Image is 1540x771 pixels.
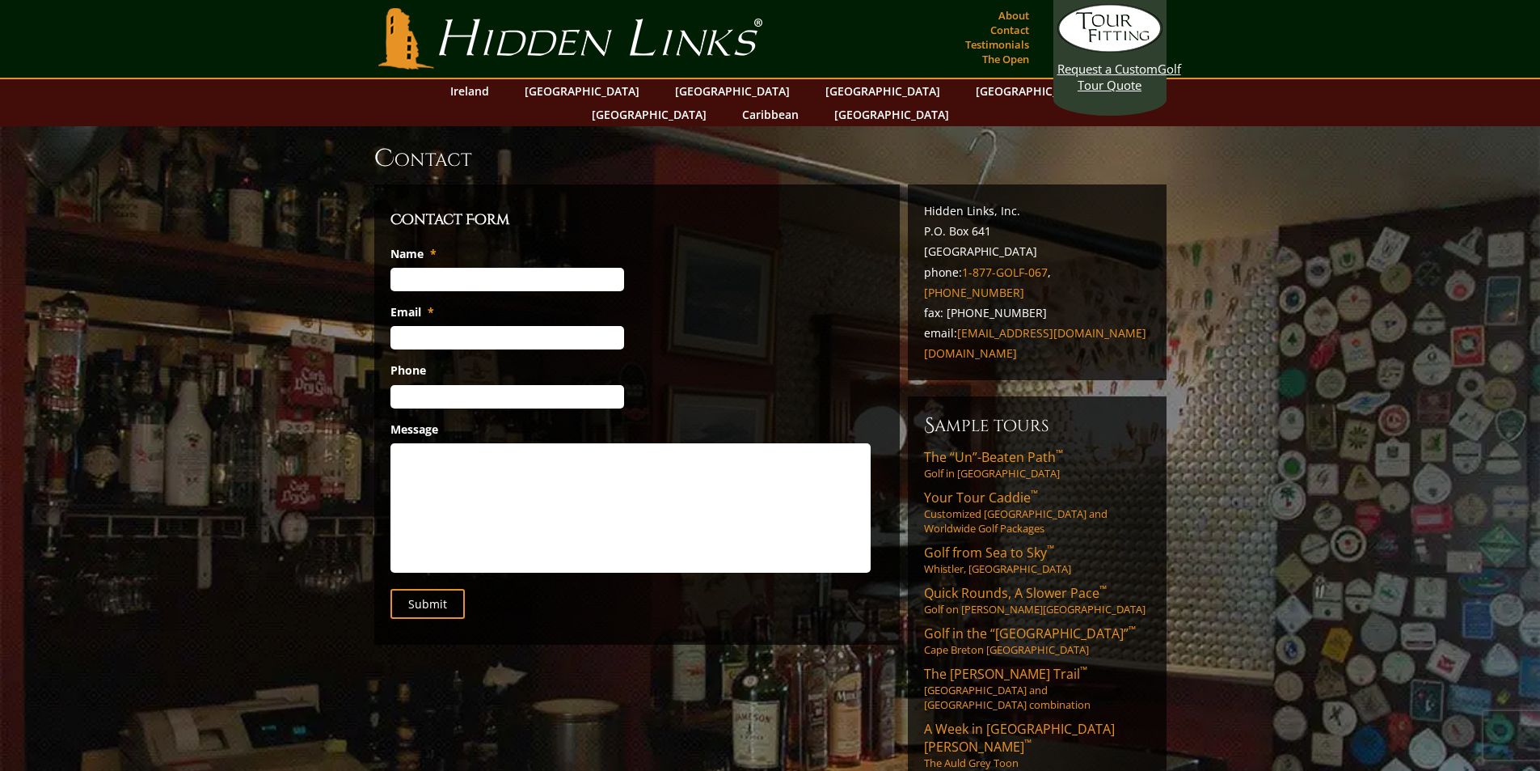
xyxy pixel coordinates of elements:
a: [GEOGRAPHIC_DATA] [517,79,648,103]
span: The “Un”-Beaten Path [924,448,1063,466]
a: The [PERSON_NAME] Trail™[GEOGRAPHIC_DATA] and [GEOGRAPHIC_DATA] combination [924,665,1150,712]
sup: ™ [1024,736,1032,750]
a: [EMAIL_ADDRESS][DOMAIN_NAME] [957,325,1146,341]
a: About [994,4,1033,27]
sup: ™ [1080,663,1087,677]
a: [PHONE_NUMBER] [924,285,1024,300]
span: Quick Rounds, A Slower Pace [924,584,1107,602]
a: [GEOGRAPHIC_DATA] [584,103,715,126]
a: Quick Rounds, A Slower Pace™Golf on [PERSON_NAME][GEOGRAPHIC_DATA] [924,584,1150,616]
h3: Contact Form [390,209,884,231]
span: Golf from Sea to Sky [924,544,1054,561]
sup: ™ [1129,623,1136,637]
a: [GEOGRAPHIC_DATA] [667,79,798,103]
a: Caribbean [734,103,807,126]
input: Submit [390,589,465,619]
a: The Open [978,48,1033,70]
span: The [PERSON_NAME] Trail [924,665,1087,683]
a: The “Un”-Beaten Path™Golf in [GEOGRAPHIC_DATA] [924,448,1150,481]
a: Contact [986,19,1033,41]
span: Request a Custom [1057,61,1158,77]
sup: ™ [1099,582,1107,596]
a: [DOMAIN_NAME] [924,345,1017,361]
sup: ™ [1047,542,1054,556]
h6: Sample Tours [924,413,1150,438]
a: 1-877-GOLF-067 [962,265,1048,280]
span: A Week in [GEOGRAPHIC_DATA][PERSON_NAME] [924,720,1115,756]
a: Testimonials [961,33,1033,56]
label: Message [390,422,438,437]
a: Golf from Sea to Sky™Whistler, [GEOGRAPHIC_DATA] [924,544,1150,576]
label: Email [390,305,434,320]
a: Golf in the “[GEOGRAPHIC_DATA]”™Cape Breton [GEOGRAPHIC_DATA] [924,625,1150,657]
span: Golf in the “[GEOGRAPHIC_DATA]” [924,625,1136,642]
a: Your Tour Caddie™Customized [GEOGRAPHIC_DATA] and Worldwide Golf Packages [924,489,1150,536]
a: [GEOGRAPHIC_DATA] [826,103,957,126]
label: Name [390,247,437,261]
a: Ireland [442,79,497,103]
sup: ™ [1031,487,1038,501]
sup: ™ [1056,447,1063,460]
a: Request a CustomGolf Tour Quote [1057,4,1162,93]
a: [GEOGRAPHIC_DATA] [968,79,1099,103]
p: Hidden Links, Inc. P.O. Box 641 [GEOGRAPHIC_DATA] phone: , fax: [PHONE_NUMBER] email: [924,201,1150,364]
a: [GEOGRAPHIC_DATA] [817,79,948,103]
a: A Week in [GEOGRAPHIC_DATA][PERSON_NAME]™The Auld Grey Toon [924,720,1150,770]
label: Phone [390,363,426,378]
h1: Contact [374,142,1167,175]
span: Your Tour Caddie [924,489,1038,506]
